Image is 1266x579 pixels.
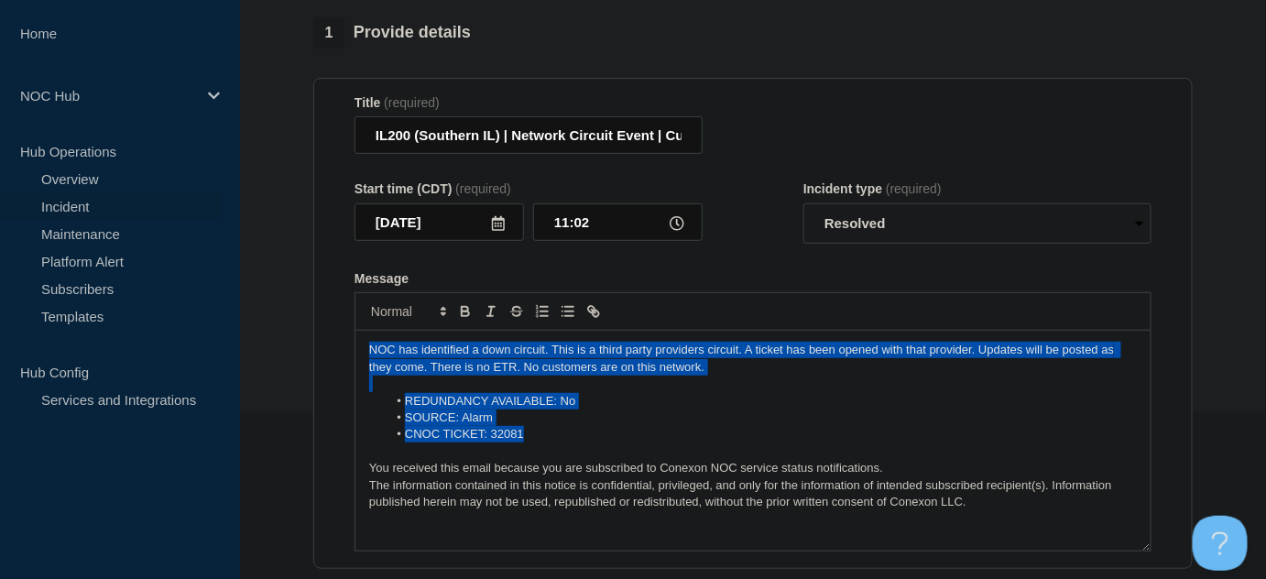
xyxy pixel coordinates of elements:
button: Toggle bulleted list [555,300,581,322]
span: (required) [455,181,511,196]
div: Provide details [313,17,471,49]
button: Toggle italic text [478,300,504,322]
input: Title [355,116,703,154]
select: Incident type [803,203,1151,244]
button: Toggle strikethrough text [504,300,529,322]
p: The information contained in this notice is confidential, privileged, and only for the informatio... [369,477,1137,511]
span: (required) [384,95,440,110]
li: SOURCE: Alarm [387,410,1138,426]
li: CNOC TICKET: 32081 [387,426,1138,442]
p: You received this email because you are subscribed to Conexon NOC service status notifications. [369,460,1137,476]
input: YYYY-MM-DD [355,203,524,241]
p: NOC has identified a down circuit. This is a third party providers circuit. A ticket has been ope... [369,342,1137,376]
span: 1 [313,17,344,49]
div: Start time (CDT) [355,181,703,196]
div: Title [355,95,703,110]
span: (required) [886,181,942,196]
span: Font size [363,300,453,322]
button: Toggle ordered list [529,300,555,322]
div: Message [355,271,1151,286]
li: REDUNDANCY AVAILABLE: No [387,393,1138,410]
div: Message [355,331,1151,551]
button: Toggle bold text [453,300,478,322]
p: NOC Hub [20,88,196,104]
button: Toggle link [581,300,606,322]
input: HH:MM [533,203,703,241]
div: Incident type [803,181,1151,196]
iframe: Help Scout Beacon - Open [1193,516,1248,571]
